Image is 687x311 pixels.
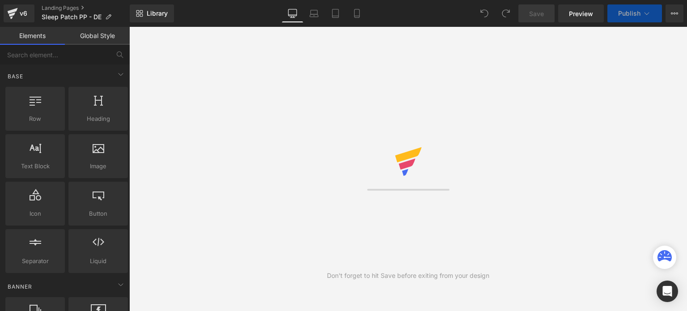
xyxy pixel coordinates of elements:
span: Preview [569,9,593,18]
span: Button [71,209,125,218]
span: Sleep Patch PP - DE [42,13,102,21]
a: Mobile [346,4,368,22]
button: More [666,4,683,22]
span: Image [71,162,125,171]
button: Publish [607,4,662,22]
span: Heading [71,114,125,124]
span: Base [7,72,24,81]
div: Don't forget to hit Save before exiting from your design [327,271,489,281]
a: Tablet [325,4,346,22]
span: Liquid [71,256,125,266]
a: Global Style [65,27,130,45]
span: Separator [8,256,62,266]
span: Library [147,9,168,17]
span: Publish [618,10,640,17]
div: Open Intercom Messenger [657,281,678,302]
a: Landing Pages [42,4,130,12]
span: Save [529,9,544,18]
span: Icon [8,209,62,218]
span: Text Block [8,162,62,171]
a: New Library [130,4,174,22]
button: Redo [497,4,515,22]
span: Banner [7,282,33,291]
a: Laptop [303,4,325,22]
span: Row [8,114,62,124]
div: v6 [18,8,29,19]
a: v6 [4,4,34,22]
button: Undo [475,4,493,22]
a: Preview [558,4,604,22]
a: Desktop [282,4,303,22]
